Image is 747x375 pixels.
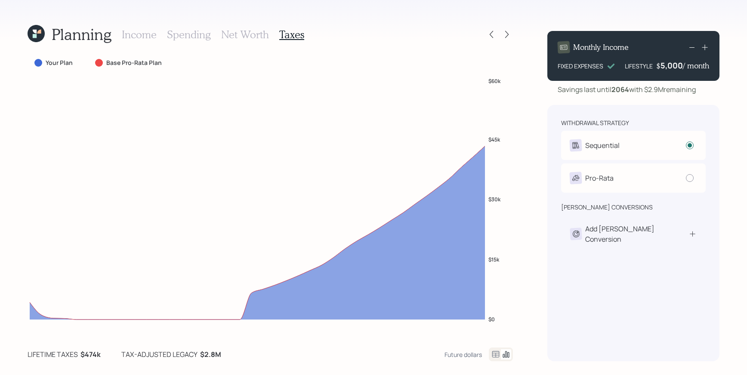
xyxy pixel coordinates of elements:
[444,350,482,359] div: Future dollars
[661,60,683,71] div: 5,000
[558,61,603,71] div: FIXED EXPENSES
[656,61,661,71] h4: $
[573,43,629,52] h4: Monthly Income
[558,84,696,95] div: Savings last until with $2.9M remaining
[488,135,500,143] tspan: $45k
[561,119,629,127] div: withdrawal strategy
[683,61,709,71] h4: / month
[611,85,629,94] b: 2064
[561,203,653,212] div: [PERSON_NAME] conversions
[585,224,688,244] div: Add [PERSON_NAME] Conversion
[221,28,269,41] h3: Net Worth
[585,173,614,183] div: Pro-Rata
[80,350,101,359] b: $474k
[28,349,78,360] div: lifetime taxes
[52,25,111,43] h1: Planning
[585,140,620,151] div: Sequential
[488,196,501,203] tspan: $30k
[167,28,211,41] h3: Spending
[46,58,73,67] label: Your Plan
[488,316,495,323] tspan: $0
[200,350,221,359] b: $2.8M
[106,58,162,67] label: Base Pro-Rata Plan
[279,28,304,41] h3: Taxes
[488,255,500,263] tspan: $15k
[121,349,198,360] div: tax-adjusted legacy
[488,77,501,84] tspan: $60k
[625,61,653,71] div: LIFESTYLE
[122,28,157,41] h3: Income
